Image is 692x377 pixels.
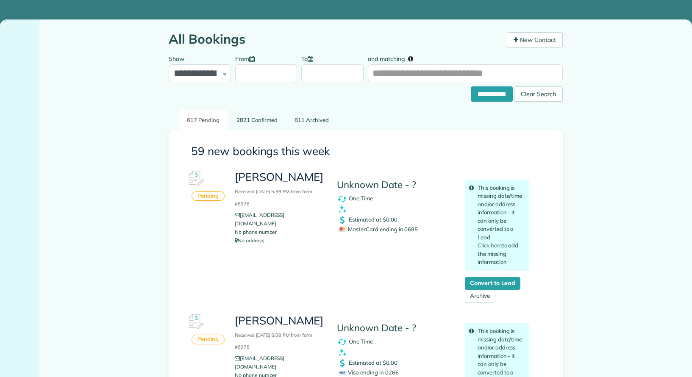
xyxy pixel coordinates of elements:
a: Clear Search [514,88,563,94]
span: One Time [349,338,373,345]
div: Pending [192,191,225,201]
h4: Unknown Date - ? [337,323,452,333]
h3: 59 new bookings this week [191,145,540,158]
a: Convert to Lead [465,277,520,290]
div: Clear Search [514,86,563,102]
p: No address [235,236,324,245]
span: MasterCard ending in 0695 [338,226,418,233]
span: Estimated at $0.00 [349,359,397,366]
small: Received [DATE] 5:08 PM from form #8978 [235,332,312,350]
small: Received [DATE] 5:39 PM from form #8978 [235,188,312,207]
div: This booking is missing date/time and/or address information - it can only be converted to a Lead... [465,180,529,271]
img: clean_symbol_icon-dd072f8366c07ea3eb8378bb991ecd12595f4b76d916a6f83395f9468ae6ecae.png [337,204,347,215]
a: New Contact [507,32,563,47]
span: One Time [349,194,373,201]
h3: [PERSON_NAME] [235,171,324,208]
img: Booking #618248 [183,309,208,335]
span: Visa ending in 0266 [338,369,398,376]
span: Estimated at $0.00 [349,216,397,222]
a: Click here [478,242,502,249]
img: dollar_symbol_icon-bd8a6898b2649ec353a9eba708ae97d8d7348bddd7d2aed9b7e4bf5abd9f4af5.png [337,215,347,225]
a: [EMAIL_ADDRESS][DOMAIN_NAME] [235,355,284,370]
label: and matching [368,50,419,66]
a: 617 Pending [179,110,228,130]
h3: [PERSON_NAME] [235,315,324,351]
img: recurrence_symbol_icon-7cc721a9f4fb8f7b0289d3d97f09a2e367b638918f1a67e51b1e7d8abe5fb8d8.png [337,337,347,347]
li: No phone number [235,228,324,236]
a: [EMAIL_ADDRESS][DOMAIN_NAME] [235,212,284,227]
img: recurrence_symbol_icon-7cc721a9f4fb8f7b0289d3d97f09a2e367b638918f1a67e51b1e7d8abe5fb8d8.png [337,194,347,204]
img: Booking #618258 [183,166,208,191]
a: 2821 Confirmed [228,110,286,130]
img: clean_symbol_icon-dd072f8366c07ea3eb8378bb991ecd12595f4b76d916a6f83395f9468ae6ecae.png [337,347,347,358]
img: dollar_symbol_icon-bd8a6898b2649ec353a9eba708ae97d8d7348bddd7d2aed9b7e4bf5abd9f4af5.png [337,358,347,369]
h1: All Bookings [169,32,500,46]
div: Pending [192,335,225,344]
label: From [235,50,259,66]
a: Archive [465,290,495,302]
a: 811 Archived [286,110,337,130]
label: To [301,50,317,66]
h4: Unknown Date - ? [337,180,452,190]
